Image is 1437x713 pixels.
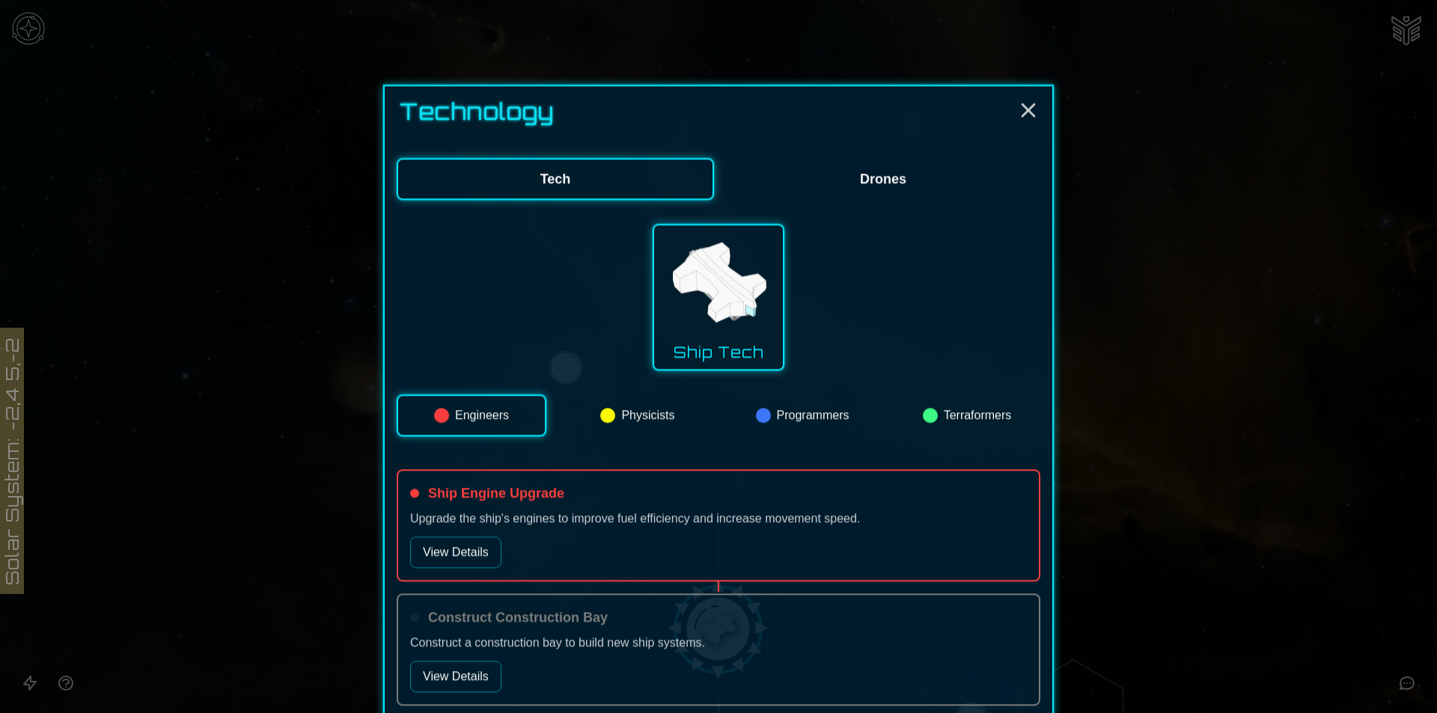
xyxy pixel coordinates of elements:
[726,145,1040,187] button: Drones
[666,218,771,323] img: Ship
[894,382,1040,423] button: Terraformers
[397,145,714,187] button: Tech
[564,382,711,423] button: Physicists
[653,211,784,358] button: Ship Tech
[400,85,1040,121] div: Technology
[428,470,564,491] h4: Ship Engine Upgrade
[1016,85,1040,109] button: Close
[410,648,501,679] button: View Details
[729,382,876,423] button: Programmers
[410,497,1027,515] p: Upgrade the ship's engines to improve fuel efficiency and increase movement speed.
[410,621,1027,639] p: Construct a construction bay to build new ship systems.
[397,382,546,423] button: Engineers
[428,594,608,615] h4: Construct Construction Bay
[410,524,501,555] button: View Details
